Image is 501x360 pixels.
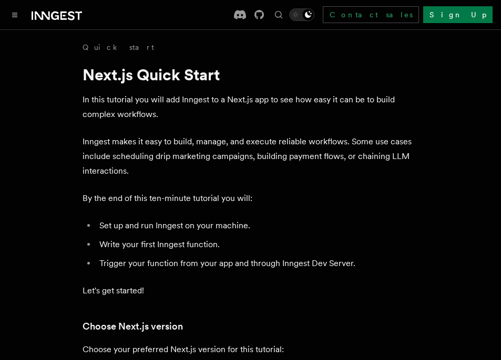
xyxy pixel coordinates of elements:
li: Write your first Inngest function. [96,237,419,252]
p: Choose your preferred Next.js version for this tutorial: [83,342,419,357]
p: By the end of this ten-minute tutorial you will: [83,191,419,206]
li: Set up and run Inngest on your machine. [96,218,419,233]
p: Let's get started! [83,283,419,298]
button: Toggle navigation [8,8,21,21]
button: Find something... [272,8,285,21]
p: Inngest makes it easy to build, manage, and execute reliable workflows. Some use cases include sc... [83,134,419,178]
a: Choose Next.js version [83,319,183,334]
a: Quick start [83,42,154,52]
h1: Next.js Quick Start [83,65,419,84]
p: In this tutorial you will add Inngest to a Next.js app to see how easy it can be to build complex... [83,92,419,122]
a: Sign Up [423,6,493,23]
li: Trigger your function from your app and through Inngest Dev Server. [96,256,419,271]
button: Toggle dark mode [289,8,314,21]
a: Contact sales [323,6,419,23]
